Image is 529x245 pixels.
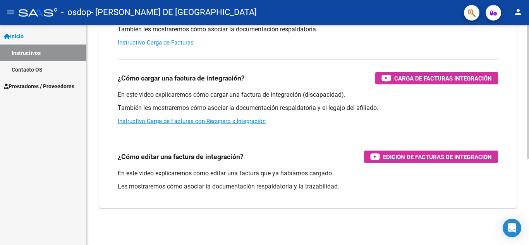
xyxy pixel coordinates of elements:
[364,151,498,163] button: Edición de Facturas de integración
[383,152,492,162] span: Edición de Facturas de integración
[118,39,194,46] a: Instructivo Carga de Facturas
[6,7,15,17] mat-icon: menu
[118,169,498,178] p: En este video explicaremos cómo editar una factura que ya habíamos cargado.
[375,72,498,84] button: Carga de Facturas Integración
[118,118,266,125] a: Instructivo Carga de Facturas con Recupero x Integración
[118,91,498,99] p: En este video explicaremos cómo cargar una factura de integración (discapacidad).
[514,7,523,17] mat-icon: person
[4,82,74,91] span: Prestadores / Proveedores
[91,4,257,21] span: - [PERSON_NAME] DE [GEOGRAPHIC_DATA]
[118,25,498,34] p: También les mostraremos cómo asociar la documentación respaldatoria.
[118,182,498,191] p: Les mostraremos cómo asociar la documentación respaldatoria y la trazabilidad.
[4,32,24,41] span: Inicio
[118,73,245,84] h3: ¿Cómo cargar una factura de integración?
[118,104,498,112] p: También les mostraremos cómo asociar la documentación respaldatoria y el legajo del afiliado.
[61,4,91,21] span: - osdop
[394,74,492,83] span: Carga de Facturas Integración
[503,219,521,237] div: Open Intercom Messenger
[118,151,244,162] h3: ¿Cómo editar una factura de integración?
